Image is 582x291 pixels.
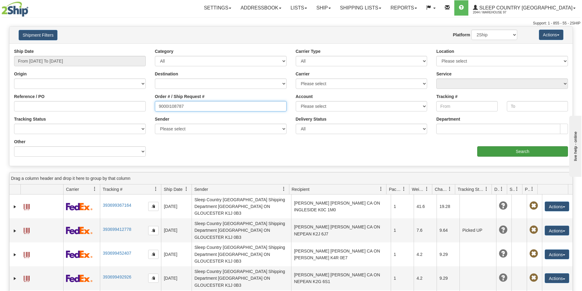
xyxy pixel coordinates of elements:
[148,202,159,211] button: Copy to clipboard
[236,0,286,16] a: Addressbook
[437,195,459,218] td: 19.28
[164,186,182,192] span: Ship Date
[494,186,500,192] span: Delivery Status
[14,71,27,77] label: Origin
[148,274,159,283] button: Copy to clipboard
[391,218,414,242] td: 1
[453,32,470,38] label: Platform
[2,2,28,17] img: logo2044.jpg
[103,227,131,232] a: 393699412778
[66,250,93,258] img: 2 - FedEx Express®
[386,0,422,16] a: Reports
[545,249,569,259] button: Actions
[192,218,291,242] td: Sleep Country [GEOGRAPHIC_DATA] Shipping Department [GEOGRAPHIC_DATA] ON GLOUCESTER K1J 0B3
[291,195,391,218] td: [PERSON_NAME] [PERSON_NAME] CA ON INGLESIDE K0C 1M0
[296,116,327,122] label: Delivery Status
[19,30,57,40] button: Shipment Filters
[391,195,414,218] td: 1
[499,274,507,282] span: Unknown
[5,5,57,10] div: live help - online
[103,186,123,192] span: Tracking #
[414,218,437,242] td: 7.6
[399,184,409,194] a: Packages filter column settings
[12,204,18,210] a: Expand
[161,242,192,266] td: [DATE]
[296,71,310,77] label: Carrier
[436,101,497,111] input: From
[192,242,291,266] td: Sleep Country [GEOGRAPHIC_DATA] Shipping Department [GEOGRAPHIC_DATA] ON GLOUCESTER K1J 0B3
[499,226,507,234] span: Unknown
[12,275,18,282] a: Expand
[468,0,580,16] a: Sleep Country [GEOGRAPHIC_DATA] 2044 / Warehouse 97
[24,201,30,211] a: Label
[9,173,573,184] div: grid grouping header
[391,242,414,266] td: 1
[436,116,460,122] label: Department
[161,218,192,242] td: [DATE]
[155,93,205,100] label: Order # / Ship Request #
[14,139,25,145] label: Other
[155,71,178,77] label: Destination
[192,266,291,290] td: Sleep Country [GEOGRAPHIC_DATA] Shipping Department [GEOGRAPHIC_DATA] ON GLOUCESTER K1J 0B3
[545,202,569,211] button: Actions
[436,71,452,77] label: Service
[181,184,192,194] a: Ship Date filter column settings
[459,218,496,242] td: Picked UP
[529,226,538,234] span: Pickup Not Assigned
[391,266,414,290] td: 1
[539,30,563,40] button: Actions
[499,202,507,210] span: Unknown
[279,184,289,194] a: Sender filter column settings
[437,242,459,266] td: 9.29
[414,195,437,218] td: 41.6
[199,0,236,16] a: Settings
[414,242,437,266] td: 4.2
[473,9,519,16] span: 2044 / Warehouse 97
[103,203,131,208] a: 393699367164
[66,186,79,192] span: Carrier
[512,184,522,194] a: Shipment Issues filter column settings
[148,250,159,259] button: Copy to clipboard
[90,184,100,194] a: Carrier filter column settings
[389,186,402,192] span: Packages
[194,186,208,192] span: Sender
[14,48,34,54] label: Ship Date
[507,101,568,111] input: To
[422,184,432,194] a: Weight filter column settings
[437,266,459,290] td: 9.29
[14,116,46,122] label: Tracking Status
[291,242,391,266] td: [PERSON_NAME] [PERSON_NAME] CA ON [PERSON_NAME] K4R 0E7
[445,184,455,194] a: Charge filter column settings
[291,218,391,242] td: [PERSON_NAME] [PERSON_NAME] CA ON NEPEAN K2J 6J7
[103,275,131,279] a: 393699492926
[529,274,538,282] span: Pickup Not Assigned
[66,203,93,210] img: 2 - FedEx Express®
[12,252,18,258] a: Expand
[436,93,457,100] label: Tracking #
[458,186,484,192] span: Tracking Status
[529,249,538,258] span: Pickup Not Assigned
[24,249,30,259] a: Label
[24,273,30,283] a: Label
[435,186,448,192] span: Charge
[291,266,391,290] td: [PERSON_NAME] [PERSON_NAME] CA ON NEPEAN K2G 6S1
[527,184,537,194] a: Pickup Status filter column settings
[24,225,30,235] a: Label
[437,218,459,242] td: 9.64
[335,0,386,16] a: Shipping lists
[155,116,169,122] label: Sender
[525,186,530,192] span: Pickup Status
[477,146,568,157] input: Search
[436,48,454,54] label: Location
[292,186,309,192] span: Recipient
[155,48,174,54] label: Category
[12,228,18,234] a: Expand
[412,186,425,192] span: Weight
[286,0,312,16] a: Lists
[529,202,538,210] span: Pickup Not Assigned
[148,226,159,235] button: Copy to clipboard
[568,114,581,176] iframe: chat widget
[296,93,313,100] label: Account
[478,5,573,10] span: Sleep Country [GEOGRAPHIC_DATA]
[545,226,569,235] button: Actions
